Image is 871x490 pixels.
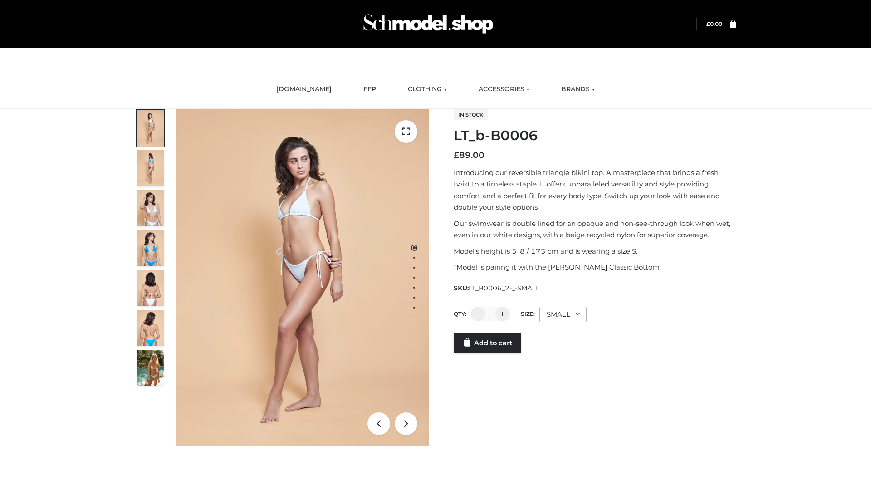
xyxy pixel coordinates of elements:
h1: LT_b-B0006 [454,127,736,144]
img: ArielClassicBikiniTop_CloudNine_AzureSky_OW114ECO_2-scaled.jpg [137,150,164,186]
img: ArielClassicBikiniTop_CloudNine_AzureSky_OW114ECO_4-scaled.jpg [137,230,164,266]
p: Model’s height is 5 ‘8 / 173 cm and is wearing a size S. [454,245,736,257]
bdi: 0.00 [706,20,722,27]
span: In stock [454,109,488,120]
label: QTY: [454,310,466,317]
img: Arieltop_CloudNine_AzureSky2.jpg [137,350,164,386]
label: Size: [521,310,535,317]
a: [DOMAIN_NAME] [269,79,338,99]
span: SKU: [454,283,540,294]
p: Introducing our reversible triangle bikini top. A masterpiece that brings a fresh twist to a time... [454,167,736,213]
span: £ [706,20,710,27]
p: *Model is pairing it with the [PERSON_NAME] Classic Bottom [454,261,736,273]
span: LT_B0006_2-_-SMALL [469,284,539,292]
a: CLOTHING [401,79,454,99]
p: Our swimwear is double lined for an opaque and non-see-through look when wet, even in our white d... [454,218,736,241]
img: ArielClassicBikiniTop_CloudNine_AzureSky_OW114ECO_7-scaled.jpg [137,270,164,306]
a: Add to cart [454,333,521,353]
img: ArielClassicBikiniTop_CloudNine_AzureSky_OW114ECO_8-scaled.jpg [137,310,164,346]
a: BRANDS [554,79,602,99]
bdi: 89.00 [454,150,484,160]
img: ArielClassicBikiniTop_CloudNine_AzureSky_OW114ECO_1-scaled.jpg [137,110,164,147]
span: £ [454,150,459,160]
img: ArielClassicBikiniTop_CloudNine_AzureSky_OW114ECO_3-scaled.jpg [137,190,164,226]
div: SMALL [539,307,587,322]
img: Schmodel Admin 964 [360,6,496,42]
a: ACCESSORIES [472,79,536,99]
a: FFP [357,79,383,99]
a: £0.00 [706,20,722,27]
img: ArielClassicBikiniTop_CloudNine_AzureSky_OW114ECO_1 [176,109,429,446]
